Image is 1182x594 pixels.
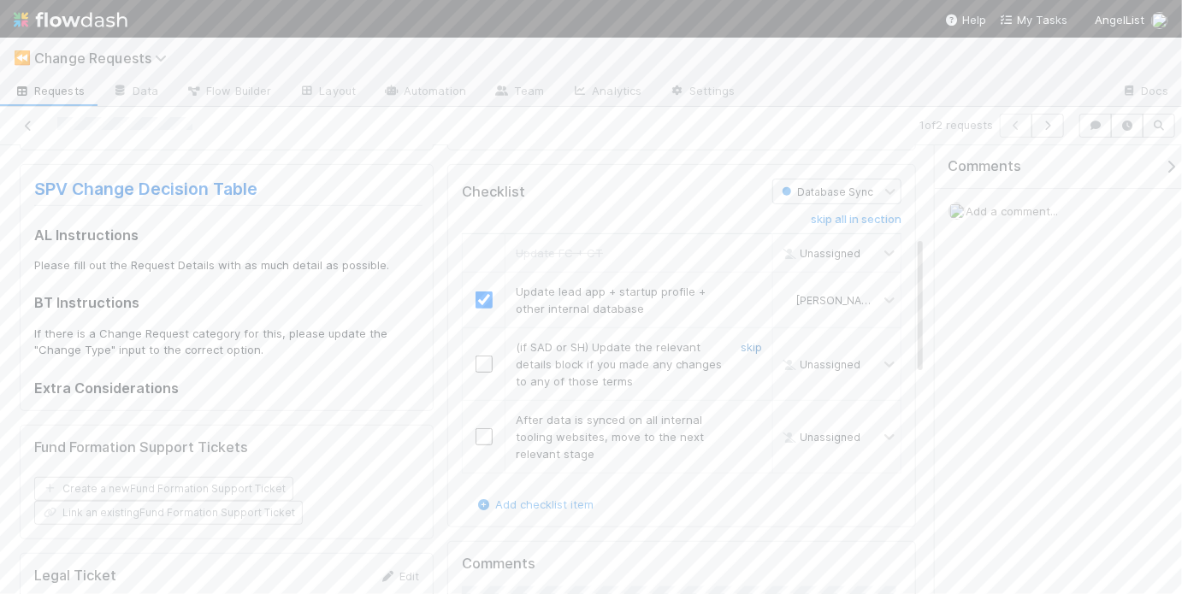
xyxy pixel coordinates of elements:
span: Update FC + CT [516,246,603,260]
button: Create a newFund Formation Support Ticket [34,477,293,501]
h5: Legal Ticket [34,568,116,585]
a: Flow Builder [172,79,285,106]
img: avatar_768cd48b-9260-4103-b3ef-328172ae0546.png [1151,12,1168,29]
a: Layout [285,79,369,106]
h6: skip all in section [811,213,901,226]
span: Change Requests [34,50,175,67]
span: Add a comment... [966,204,1058,218]
span: Unassigned [779,247,860,260]
button: Link an existingFund Formation Support Ticket [34,501,303,525]
span: Comments [948,158,1021,175]
span: 1 of 2 requests [919,116,993,133]
a: Data [98,79,172,106]
span: Flow Builder [186,82,271,99]
p: Please fill out the Request Details with as much detail as possible. [34,257,423,274]
div: Help [945,11,986,28]
a: Add checklist item [475,497,594,511]
span: Update lead app + startup profile + other internal database [516,285,706,315]
img: avatar_768cd48b-9260-4103-b3ef-328172ae0546.png [780,293,794,307]
p: If there is a Change Request category for this, please update the "Change Type" input to the corr... [34,326,423,359]
h3: BT Instructions [34,294,423,311]
a: SPV Change Decision Table [34,179,257,199]
a: Automation [369,79,480,106]
span: Unassigned [779,431,860,444]
span: Database Sync [778,185,874,198]
span: After data is synced on all internal tooling websites, move to the next relevant stage [516,413,704,461]
a: Settings [655,79,748,106]
a: My Tasks [1000,11,1067,28]
h3: Extra Considerations [34,379,423,397]
span: My Tasks [1000,13,1067,26]
img: logo-inverted-e16ddd16eac7371096b0.svg [14,5,127,34]
h5: Comments [462,556,901,573]
img: avatar_768cd48b-9260-4103-b3ef-328172ae0546.png [949,203,966,220]
a: skip all in section [811,213,901,233]
a: Edit [379,569,419,583]
span: [PERSON_NAME] [796,294,880,307]
span: AngelList [1095,13,1144,26]
h5: Checklist [462,184,525,201]
a: skip [741,340,762,354]
span: (if SAD or SH) Update the relevant details block if you made any changes to any of those terms [516,340,722,388]
h5: Fund Formation Support Tickets [34,439,248,456]
span: Unassigned [779,358,860,371]
span: ⏪ [14,50,31,65]
a: Team [480,79,558,106]
a: Docs [1108,79,1182,106]
a: Analytics [558,79,655,106]
span: Requests [14,82,85,99]
h3: AL Instructions [34,226,423,244]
